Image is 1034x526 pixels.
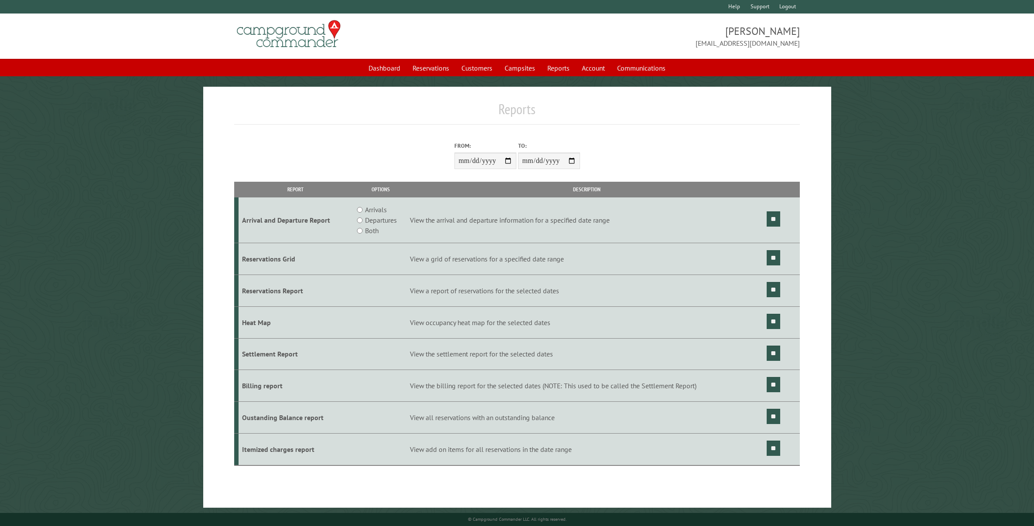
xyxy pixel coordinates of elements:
[409,197,765,243] td: View the arrival and departure information for a specified date range
[409,275,765,306] td: View a report of reservations for the selected dates
[239,182,353,197] th: Report
[234,101,800,125] h1: Reports
[409,182,765,197] th: Description
[407,60,454,76] a: Reservations
[365,215,397,225] label: Departures
[239,243,353,275] td: Reservations Grid
[409,402,765,434] td: View all reservations with an outstanding balance
[612,60,671,76] a: Communications
[517,24,800,48] span: [PERSON_NAME] [EMAIL_ADDRESS][DOMAIN_NAME]
[234,17,343,51] img: Campground Commander
[577,60,610,76] a: Account
[409,433,765,465] td: View add on items for all reservations in the date range
[363,60,406,76] a: Dashboard
[239,197,353,243] td: Arrival and Departure Report
[239,338,353,370] td: Settlement Report
[365,225,379,236] label: Both
[518,142,580,150] label: To:
[409,370,765,402] td: View the billing report for the selected dates (NOTE: This used to be called the Settlement Report)
[365,204,387,215] label: Arrivals
[239,402,353,434] td: Oustanding Balance report
[454,142,516,150] label: From:
[239,433,353,465] td: Itemized charges report
[239,275,353,306] td: Reservations Report
[353,182,408,197] th: Options
[542,60,575,76] a: Reports
[409,306,765,338] td: View occupancy heat map for the selected dates
[456,60,498,76] a: Customers
[239,370,353,402] td: Billing report
[409,338,765,370] td: View the settlement report for the selected dates
[409,243,765,275] td: View a grid of reservations for a specified date range
[239,306,353,338] td: Heat Map
[468,516,566,522] small: © Campground Commander LLC. All rights reserved.
[499,60,540,76] a: Campsites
